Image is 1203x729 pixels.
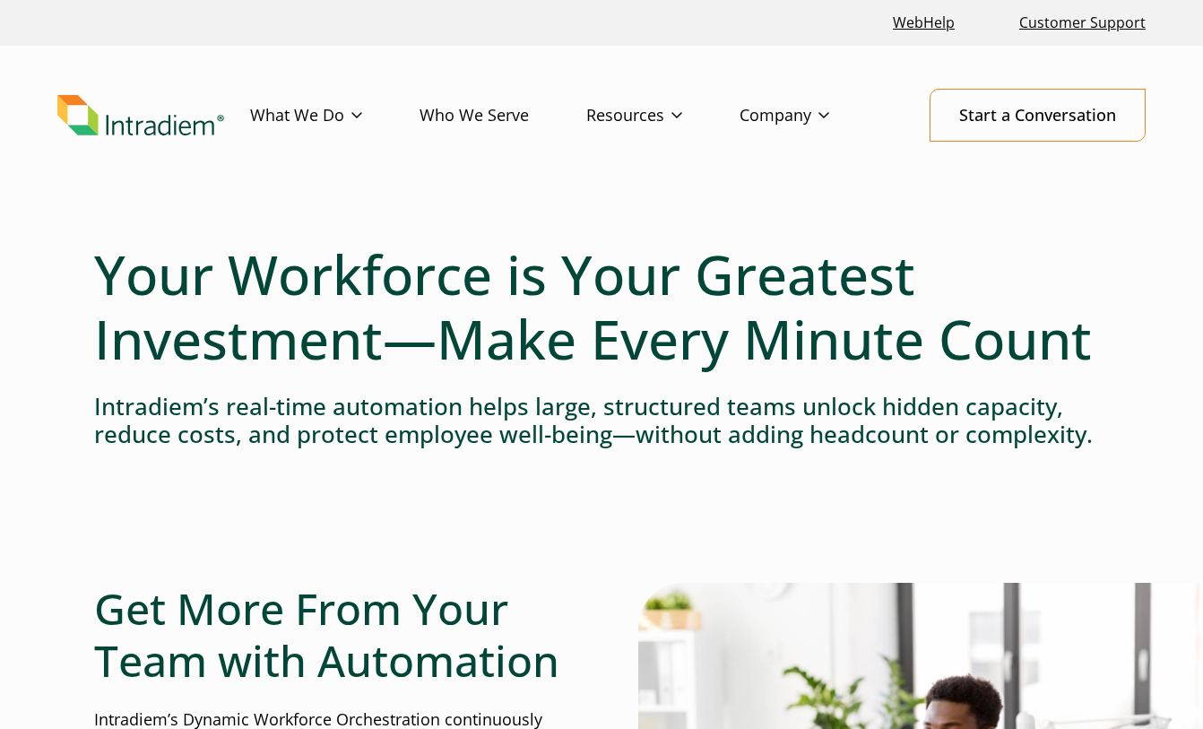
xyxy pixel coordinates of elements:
[57,95,250,136] a: Link to homepage of Intradiem
[420,90,586,142] a: Who We Serve
[586,90,740,142] a: Resources
[57,95,224,136] img: Intradiem
[94,393,1109,448] h4: Intradiem’s real-time automation helps large, structured teams unlock hidden capacity, reduce cos...
[250,90,420,142] a: What We Do
[740,90,887,142] a: Company
[94,242,1109,371] h1: Your Workforce is Your Greatest Investment—Make Every Minute Count
[94,583,565,686] h2: Get More From Your Team with Automation
[930,89,1146,142] a: Start a Conversation
[886,4,962,42] a: Link opens in a new window
[1012,4,1153,42] a: Customer Support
